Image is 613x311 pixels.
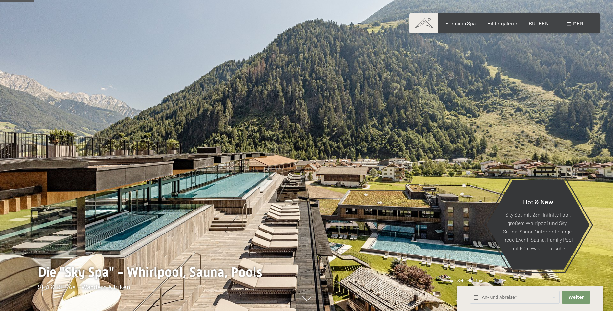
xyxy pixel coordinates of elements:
[562,291,590,304] button: Weiter
[487,20,517,26] a: Bildergalerie
[445,20,476,26] a: Premium Spa
[486,180,590,270] a: Hot & New Sky Spa mit 23m Infinity Pool, großem Whirlpool und Sky-Sauna, Sauna Outdoor Lounge, ne...
[502,210,574,252] p: Sky Spa mit 23m Infinity Pool, großem Whirlpool und Sky-Sauna, Sauna Outdoor Lounge, neue Event-S...
[568,294,584,300] span: Weiter
[523,197,553,205] span: Hot & New
[457,278,486,283] span: Schnellanfrage
[529,20,549,26] a: BUCHEN
[573,20,587,26] span: Menü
